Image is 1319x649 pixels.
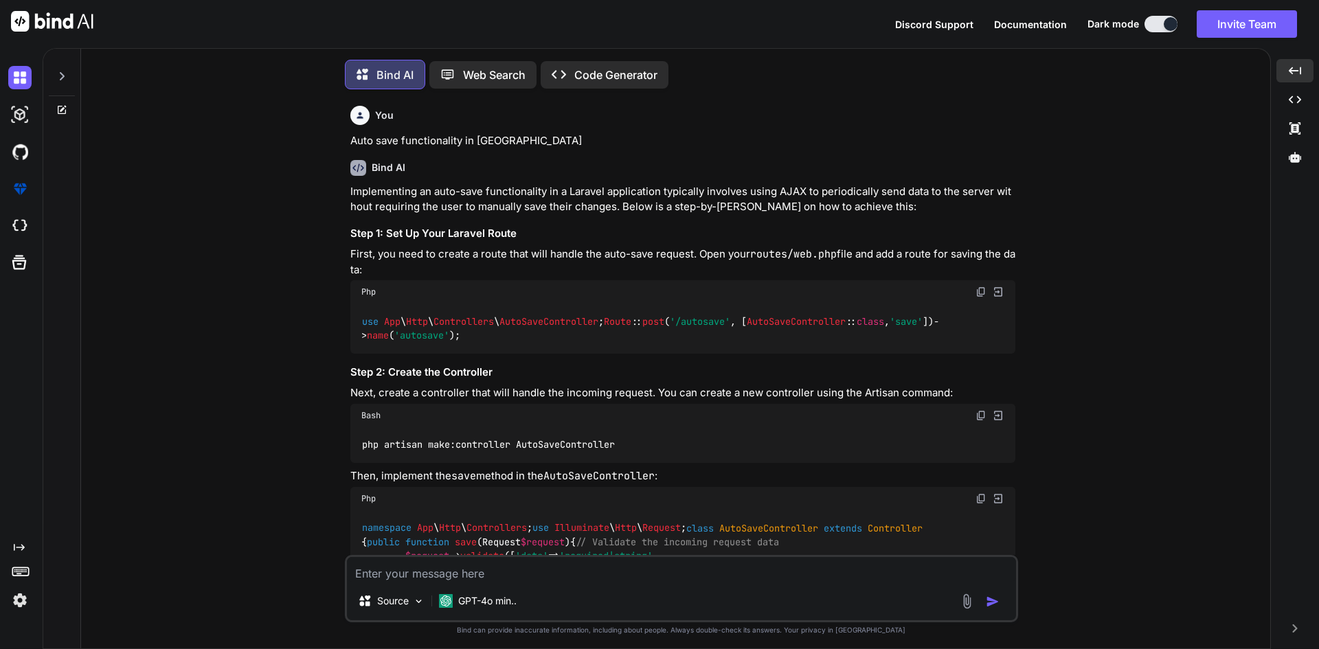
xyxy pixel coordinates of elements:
span: save [455,536,477,548]
p: Implementing an auto-save functionality in a Laravel application typically involves using AJAX to... [350,184,1015,215]
span: function [405,536,449,548]
button: Documentation [994,17,1067,32]
img: githubDark [8,140,32,163]
span: ( ) [405,536,570,548]
span: Discord Support [895,19,973,30]
span: Dark mode [1087,17,1139,31]
img: cloudideIcon [8,214,32,238]
p: Bind AI [376,67,414,83]
button: Discord Support [895,17,973,32]
img: icon [986,595,1000,608]
span: 'autosave' [394,329,449,341]
span: App [384,315,401,328]
h3: Step 1: Set Up Your Laravel Route [350,226,1015,242]
img: GPT-4o mini [439,594,453,608]
code: routes/web.php [750,247,837,261]
p: Auto save functionality in [GEOGRAPHIC_DATA] [350,133,1015,149]
span: 'required|string' [559,549,653,562]
p: First, you need to create a route that will handle the auto-save request. Open your file and add ... [350,247,1015,277]
p: GPT-4o min.. [458,594,517,608]
span: // Validate the incoming request data [576,536,779,548]
span: use [532,522,549,534]
img: darkChat [8,66,32,89]
span: $request [405,549,449,562]
span: Documentation [994,19,1067,30]
span: Illuminate [554,522,609,534]
span: App [417,522,433,534]
span: 'save' [890,315,923,328]
p: Web Search [463,67,526,83]
span: Http [439,522,461,534]
span: name [367,329,389,341]
span: '/autosave' [670,315,730,328]
span: Request [642,522,681,534]
img: copy [976,286,987,297]
span: Controllers [433,315,494,328]
p: Next, create a controller that will handle the incoming request. You can create a new controller ... [350,385,1015,401]
img: copy [976,410,987,421]
span: Bash [361,410,381,421]
span: post [642,315,664,328]
span: public [367,536,400,548]
p: Source [377,594,409,608]
span: validate [460,549,504,562]
span: AutoSaveController [499,315,598,328]
img: settings [8,589,32,612]
h6: Bind AI [372,161,405,174]
h3: Step 2: Create the Controller [350,365,1015,380]
img: darkAi-studio [8,103,32,126]
span: use [362,315,379,328]
p: Code Generator [574,67,657,83]
span: namespace [362,522,412,534]
img: attachment [959,593,975,609]
img: copy [976,493,987,504]
img: premium [8,177,32,201]
code: save [451,469,476,483]
span: Controllers [466,522,527,534]
span: Http [406,315,428,328]
span: AutoSaveController [747,315,846,328]
span: AutoSaveController [719,522,818,534]
img: Open in Browser [992,409,1004,422]
span: Request [482,536,565,548]
img: Open in Browser [992,492,1004,505]
span: $request [521,536,565,548]
code: AutoSaveController [543,469,655,483]
span: extends [824,522,862,534]
img: Open in Browser [992,286,1004,298]
span: Php [361,493,376,504]
span: Http [615,522,637,534]
span: Php [361,286,376,297]
img: Pick Models [413,595,425,607]
p: Then, implement the method in the : [350,468,1015,484]
span: class [857,315,884,328]
p: Bind can provide inaccurate information, including about people. Always double-check its answers.... [345,625,1018,635]
button: Invite Team [1197,10,1297,38]
span: Route [604,315,631,328]
span: 'data' [515,549,548,562]
code: php artisan make:controller AutoSaveController [361,437,616,452]
span: Controller [868,522,923,534]
span: class [686,522,714,534]
img: Bind AI [11,11,93,32]
code: \ \ \ ; :: ( , [ :: , ])-> ( ); [361,315,939,343]
h6: You [375,109,394,122]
